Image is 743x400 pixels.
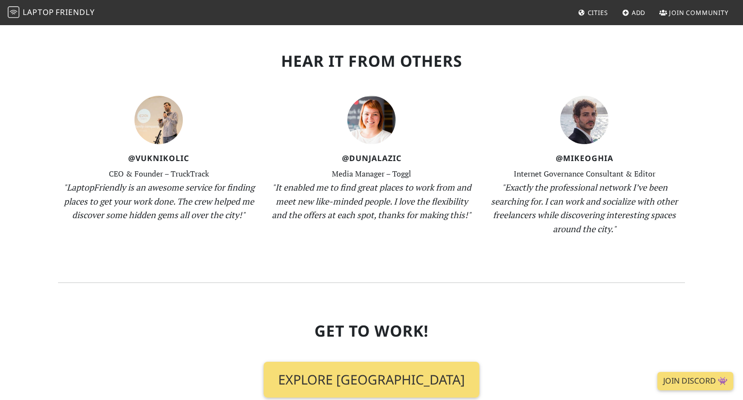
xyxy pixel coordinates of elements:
[560,96,609,144] img: mike-oghia-399ba081a07d163c9c5512fe0acc6cb95335c0f04cd2fe9eaa138443c185c3a9.jpg
[23,7,54,17] span: Laptop
[655,4,732,21] a: Join Community
[8,6,19,18] img: LaptopFriendly
[491,181,678,235] em: "Exactly the professional network I’ve been searching for. I can work and socialize with other fr...
[347,96,396,144] img: dunja-lazic-7e3f7dbf9bae496705a2cb1d0ad4506ae95adf44ba71bc6bf96fce6bb2209530.jpg
[264,362,479,398] a: Explore [GEOGRAPHIC_DATA]
[332,169,411,179] small: Media Manager – Toggl
[272,181,471,221] em: "It enabled me to find great places to work from and meet new like-minded people. I love the flex...
[63,181,254,221] em: "LaptopFriendly is an awesome service for finding places to get your work done. The crew helped m...
[632,8,646,17] span: Add
[588,8,608,17] span: Cities
[109,169,209,179] small: CEO & Founder – TruckTrack
[56,7,94,17] span: Friendly
[574,4,612,21] a: Cities
[58,322,685,340] h2: Get To Work!
[8,4,95,21] a: LaptopFriendly LaptopFriendly
[271,154,472,163] h4: @DunjaLazic
[618,4,650,21] a: Add
[484,154,685,163] h4: @MikeOghia
[58,154,259,163] h4: @VukNikolic
[669,8,728,17] span: Join Community
[134,96,183,144] img: vuk-nikolic-069e55947349021af2d479c15570516ff0841d81a22ee9013225a9fbfb17053d.jpg
[58,52,685,70] h2: Hear It From Others
[514,169,655,179] small: Internet Governance Consultant & Editor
